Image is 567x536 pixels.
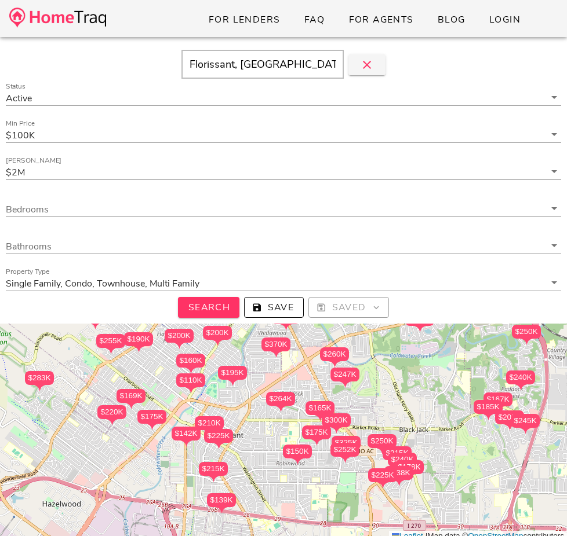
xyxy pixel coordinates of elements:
[187,301,230,314] span: Search
[283,445,312,465] div: $150K
[185,387,197,394] img: triPin.png
[6,127,561,142] div: Min Price$100K
[511,414,540,428] div: $245K
[322,413,351,427] div: $300K
[213,443,225,449] img: triPin.png
[97,405,126,425] div: $220K
[6,167,25,178] div: $2M
[195,416,224,436] div: $210K
[96,334,125,348] div: $255K
[6,201,561,216] div: Bedrooms
[388,453,417,473] div: $240K
[178,297,239,318] button: Search
[306,401,335,421] div: $165K
[176,354,205,368] div: $160K
[89,323,101,329] img: triPin.png
[474,400,503,420] div: $185K
[512,325,541,345] div: $250K
[81,309,110,329] div: $220K
[318,301,379,314] span: Saved
[266,392,295,406] div: $264K
[150,278,199,289] div: Multi Family
[506,370,535,384] div: $240K
[383,446,412,467] div: $215K
[97,405,126,419] div: $220K
[218,366,247,386] div: $195K
[339,381,351,388] img: triPin.png
[137,410,166,424] div: $175K
[25,371,54,385] div: $283K
[203,326,232,346] div: $200K
[330,368,359,381] div: $247K
[280,324,292,331] img: triPin.png
[97,278,147,289] div: Townhouse,
[495,410,524,424] div: $200K
[329,361,341,368] img: triPin.png
[133,346,145,353] img: triPin.png
[330,368,359,388] div: $247K
[172,427,201,440] div: $142K
[314,415,326,421] img: triPin.png
[414,326,426,332] img: triPin.png
[244,297,304,318] button: Save
[203,326,232,340] div: $200K
[384,466,413,480] div: $138K
[6,156,61,165] label: [PERSON_NAME]
[199,9,290,30] a: For Lenders
[117,389,146,409] div: $169K
[320,347,349,368] div: $260K
[106,419,118,425] img: triPin.png
[320,347,349,361] div: $260K
[261,337,290,351] div: $370K
[368,468,397,482] div: $225K
[165,329,194,343] div: $200K
[199,462,228,482] div: $215K
[489,13,521,26] span: Login
[368,468,397,489] div: $225K
[368,434,397,448] div: $250K
[275,406,287,412] img: triPin.png
[283,445,312,458] div: $150K
[368,434,397,454] div: $250K
[125,403,137,409] img: triPin.png
[511,414,540,434] div: $245K
[207,493,236,507] div: $139K
[302,425,331,439] div: $175K
[180,440,192,447] img: triPin.png
[388,453,417,467] div: $240K
[348,13,413,26] span: For Agents
[227,380,239,386] img: triPin.png
[6,130,35,141] div: $100K
[6,238,561,254] div: Bathrooms
[270,351,282,358] img: triPin.png
[332,436,361,456] div: $325K
[165,329,194,349] div: $200K
[124,332,153,346] div: $190K
[304,13,325,26] span: FAQ
[521,339,533,345] img: triPin.png
[195,416,224,430] div: $210K
[515,384,527,391] img: triPin.png
[519,428,532,434] img: triPin.png
[261,337,290,358] div: $370K
[185,368,197,374] img: triPin.png
[204,429,233,449] div: $225K
[482,414,495,420] img: triPin.png
[266,392,295,412] div: $264K
[105,348,117,354] img: triPin.png
[330,427,343,434] img: triPin.png
[376,448,388,454] img: triPin.png
[6,164,561,179] div: [PERSON_NAME]$2M
[9,8,106,28] img: desktop-logo.34a1112.png
[332,436,361,450] div: $325K
[172,427,201,447] div: $142K
[96,334,125,354] div: $255K
[208,13,281,26] span: For Lenders
[306,401,335,415] div: $165K
[176,354,205,374] div: $160K
[377,482,389,489] img: triPin.png
[6,119,35,128] label: Min Price
[295,9,335,30] a: FAQ
[199,462,228,476] div: $215K
[495,410,524,431] div: $200K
